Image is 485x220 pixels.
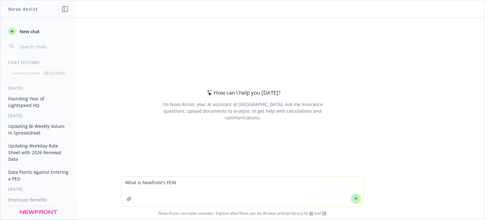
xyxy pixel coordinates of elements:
div: [DATE] [1,85,76,91]
a: TR [322,211,326,216]
button: Founding Year of Lightspeed HQ [6,93,71,110]
div: How can I help you [DATE]? [205,89,280,97]
div: I'm Nova Assist, your AI assistant at [GEOGRAPHIC_DATA]. Ask me insurance questions, upload docum... [153,101,331,121]
button: Employee Benefits Enrollment Period Rule [6,195,71,212]
input: Search chats [18,42,69,51]
button: Updating Workday Rate Sheet with 2026 Renewal Data [6,141,71,164]
p: All accounts [44,70,65,76]
textarea: What is Newfront's FEIN [122,177,363,206]
p: Current account [11,70,40,76]
div: [DATE] [1,113,76,118]
button: Updating Bi-Weekly Values in Spreadsheet [6,121,71,138]
button: New chat [6,26,71,37]
h1: Nova Assist [8,6,38,12]
div: Chat History [1,60,76,65]
span: Nova Assist can make mistakes. Explore what Nova can do: Browse prompt library for and [3,207,482,220]
div: [DATE] [1,186,76,192]
div: [DATE] [1,214,76,220]
a: BI [309,211,313,216]
span: New chat [18,28,40,35]
button: Data Points Against Entering a PEO [6,167,71,184]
